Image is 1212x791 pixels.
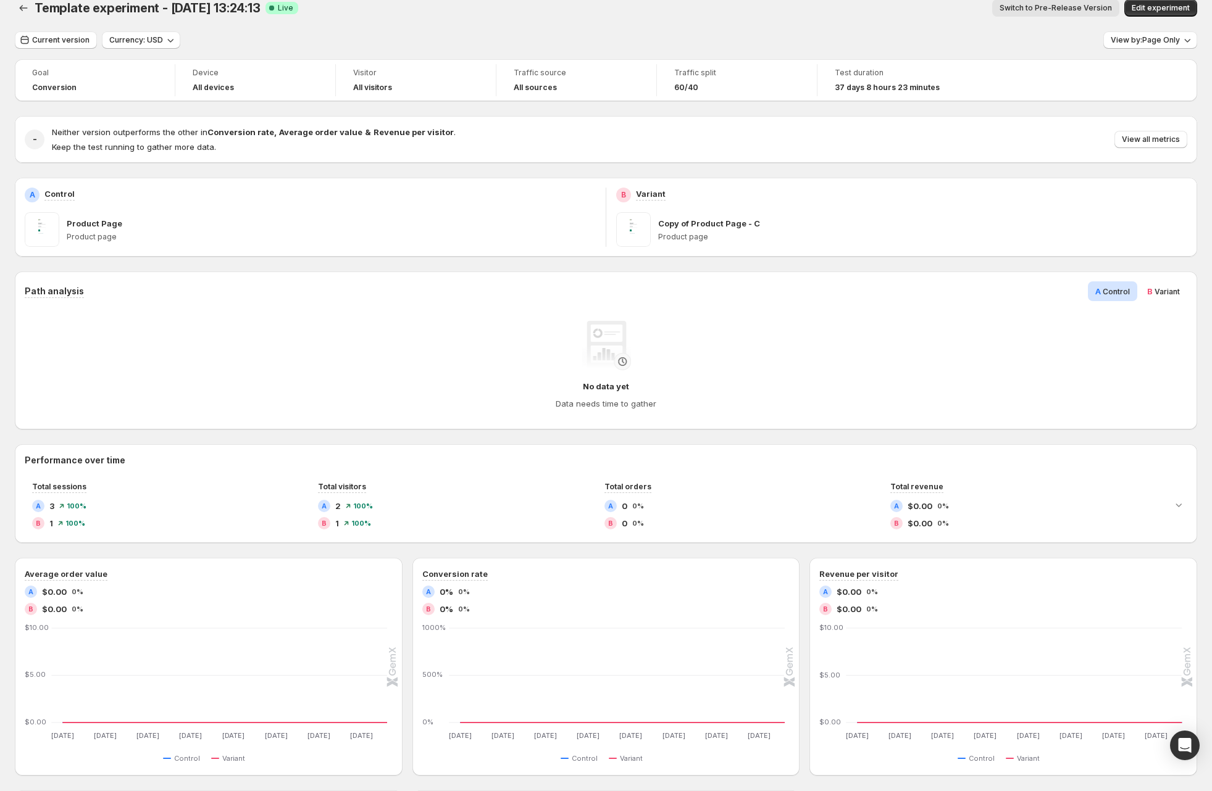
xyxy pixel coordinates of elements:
[621,190,626,200] h2: B
[102,31,180,49] button: Currency: USD
[514,67,639,94] a: Traffic sourceAll sources
[422,718,433,726] text: 0%
[583,380,629,392] h4: No data yet
[458,605,470,613] span: 0%
[616,212,651,247] img: Copy of Product Page - C
[556,397,656,410] h4: Data needs time to gather
[674,67,800,94] a: Traffic split60/40
[25,671,46,679] text: $5.00
[25,454,1187,466] h2: Performance over time
[72,605,83,613] span: 0%
[65,520,85,527] span: 100%
[514,68,639,78] span: Traffic source
[49,500,54,512] span: 3
[662,731,685,740] text: [DATE]
[608,502,613,510] h2: A
[819,718,841,726] text: $0.00
[1102,731,1125,740] text: [DATE]
[1145,731,1168,740] text: [DATE]
[823,605,828,613] h2: B
[888,731,911,740] text: [DATE]
[1170,731,1200,760] div: Open Intercom Messenger
[25,718,46,726] text: $0.00
[958,751,1000,766] button: Control
[426,588,431,595] h2: A
[174,753,200,763] span: Control
[353,502,373,510] span: 100%
[819,568,898,580] h3: Revenue per visitor
[937,502,949,510] span: 0%
[52,142,216,152] span: Keep the test running to gather more data.
[608,520,613,527] h2: B
[32,35,90,45] span: Current version
[1017,731,1040,740] text: [DATE]
[49,517,53,529] span: 1
[894,520,899,527] h2: B
[674,68,800,78] span: Traffic split
[422,568,488,580] h3: Conversion rate
[136,731,159,740] text: [DATE]
[72,588,83,595] span: 0%
[35,1,261,15] span: Template experiment - [DATE] 13:24:13
[1170,496,1187,513] button: Expand chart
[1059,731,1082,740] text: [DATE]
[222,753,245,763] span: Variant
[534,731,557,740] text: [DATE]
[514,83,557,93] h4: All sources
[619,731,642,740] text: [DATE]
[274,127,277,137] strong: ,
[353,83,392,93] h4: All visitors
[866,588,878,595] span: 0%
[1114,131,1187,148] button: View all metrics
[193,68,318,78] span: Device
[36,520,41,527] h2: B
[28,605,33,613] h2: B
[748,731,771,740] text: [DATE]
[561,751,603,766] button: Control
[374,127,454,137] strong: Revenue per visitor
[632,502,644,510] span: 0%
[25,568,107,580] h3: Average order value
[179,731,202,740] text: [DATE]
[30,190,35,200] h2: A
[222,731,245,740] text: [DATE]
[837,603,861,615] span: $0.00
[440,603,453,615] span: 0%
[42,586,67,598] span: $0.00
[1111,35,1180,45] span: View by: Page Only
[823,588,828,595] h2: A
[835,83,940,93] span: 37 days 8 hours 23 minutes
[67,217,122,230] p: Product Page
[25,212,59,247] img: Product Page
[33,133,37,146] h2: -
[1000,3,1112,13] span: Switch to Pre-Release Version
[1103,287,1130,296] span: Control
[94,731,117,740] text: [DATE]
[632,520,644,527] span: 0%
[25,285,84,297] h3: Path analysis
[1103,31,1197,49] button: View by:Page Only
[353,67,479,94] a: VisitorAll visitors
[211,751,250,766] button: Variant
[819,623,843,632] text: $10.00
[163,751,205,766] button: Control
[636,188,666,200] p: Variant
[866,605,878,613] span: 0%
[577,731,600,740] text: [DATE]
[932,731,955,740] text: [DATE]
[894,502,899,510] h2: A
[32,83,77,93] span: Conversion
[42,603,67,615] span: $0.00
[620,753,643,763] span: Variant
[28,588,33,595] h2: A
[890,482,943,491] span: Total revenue
[837,586,861,598] span: $0.00
[279,127,362,137] strong: Average order value
[1147,286,1153,296] span: B
[322,520,327,527] h2: B
[1155,287,1180,296] span: Variant
[44,188,75,200] p: Control
[674,83,698,93] span: 60/40
[193,67,318,94] a: DeviceAll devices
[322,502,327,510] h2: A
